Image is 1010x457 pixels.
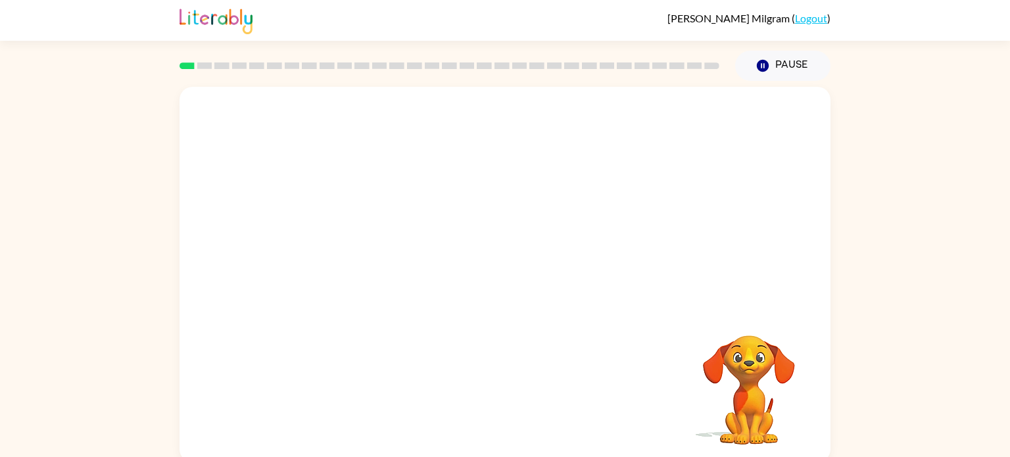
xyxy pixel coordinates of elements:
[683,315,815,446] video: Your browser must support playing .mp4 files to use Literably. Please try using another browser.
[180,5,252,34] img: Literably
[795,12,827,24] a: Logout
[667,12,792,24] span: [PERSON_NAME] Milgram
[667,12,830,24] div: ( )
[735,51,830,81] button: Pause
